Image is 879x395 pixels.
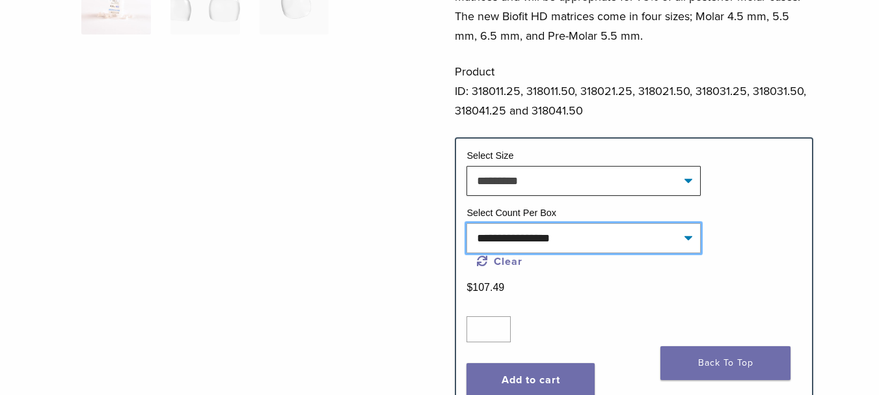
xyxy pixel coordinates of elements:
[467,282,472,293] span: $
[660,346,791,380] a: Back To Top
[455,62,813,120] p: Product ID: 318011.25, 318011.50, 318021.25, 318021.50, 318031.25, 318031.50, 318041.25 and 31804...
[467,208,556,218] label: Select Count Per Box
[467,150,513,161] label: Select Size
[467,282,504,293] bdi: 107.49
[477,255,522,268] a: Clear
